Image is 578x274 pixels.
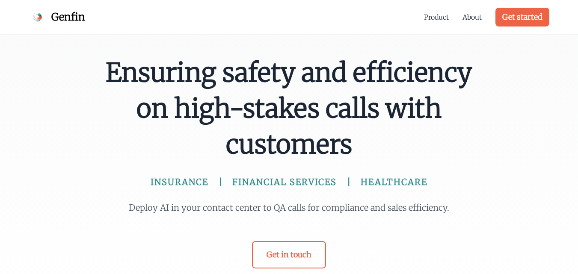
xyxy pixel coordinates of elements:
[29,9,85,26] a: Genfin
[29,9,46,26] img: Genfin Logo
[51,10,85,24] span: Genfin
[232,176,337,188] span: FINANCIAL SERVICES
[125,202,454,214] p: Deploy AI in your contact center to QA calls for compliance and sales efficiency.
[151,176,208,188] span: INSURANCE
[495,8,549,27] a: Get started
[462,12,482,22] a: About
[424,12,449,22] a: Product
[219,176,222,188] span: |
[104,55,474,162] span: Ensuring safety and efficiency on high-stakes calls with customers
[252,241,326,268] a: Get in touch
[347,176,350,188] span: |
[361,176,427,188] span: HEALTHCARE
